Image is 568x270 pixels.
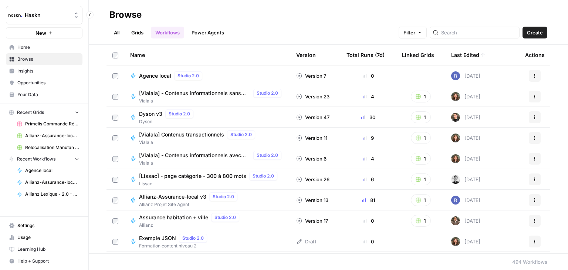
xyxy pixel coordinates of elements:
[6,243,82,255] a: Learning Hub
[6,27,82,38] button: New
[451,71,480,80] div: [DATE]
[130,71,284,80] a: Agence localStudio 2.0
[139,72,171,80] span: Agence local
[6,77,82,89] a: Opportunities
[139,139,258,146] span: Vialala
[25,121,79,127] span: Primelis Commande Rédaction Netlinking (2).csv
[296,134,327,142] div: Version 11
[451,237,480,246] div: [DATE]
[139,110,162,118] span: Dyson v3
[130,172,284,187] a: [Lissac] - page catégorie - 300 à 800 motsStudio 2.0Lissac
[523,27,547,38] button: Create
[17,234,79,241] span: Usage
[182,235,204,242] span: Studio 2.0
[296,114,329,121] div: Version 47
[130,45,284,65] div: Name
[109,27,124,38] a: All
[14,142,82,153] a: Relocalisation Manutan - Pays de l'Est
[17,80,79,86] span: Opportunities
[130,213,284,229] a: Assurance habitation + villeStudio 2.0Allianz
[139,222,242,229] span: Allianz
[6,89,82,101] a: Your Data
[451,92,480,101] div: [DATE]
[451,134,480,142] div: [DATE]
[411,91,431,102] button: 1
[14,165,82,176] a: Agence local
[6,65,82,77] a: Insights
[512,258,547,266] div: 494 Workflows
[139,234,176,242] span: Exemple JSON
[169,111,190,117] span: Studio 2.0
[296,155,327,162] div: Version 6
[451,45,485,65] div: Last Edited
[127,27,148,38] a: Grids
[25,179,79,186] span: Allianz-Assurance-local v3
[17,91,79,98] span: Your Data
[14,188,82,200] a: Allianz Lexique - 2.0 - Assurance 2 roues
[17,56,79,63] span: Browse
[527,29,543,36] span: Create
[451,71,460,80] img: u6bh93quptsxrgw026dpd851kwjs
[14,118,82,130] a: Primelis Commande Rédaction Netlinking (2).csv
[257,152,278,159] span: Studio 2.0
[6,53,82,65] a: Browse
[139,98,284,104] span: Vialala
[14,130,82,142] a: Allianz-Assurance-local v2 Grid
[25,167,79,174] span: Agence local
[346,93,390,100] div: 4
[9,9,22,22] img: Haskn Logo
[399,27,427,38] button: Filter
[451,154,460,163] img: wbc4lf7e8no3nva14b2bd9f41fnh
[130,151,284,166] a: [Vialala] - Contenus informationnels avec FAQStudio 2.0Vialala
[411,153,431,165] button: 1
[451,154,480,163] div: [DATE]
[25,191,79,198] span: Allianz Lexique - 2.0 - Assurance 2 roues
[451,196,460,205] img: u6bh93quptsxrgw026dpd851kwjs
[451,237,460,246] img: wbc4lf7e8no3nva14b2bd9f41fnh
[17,68,79,74] span: Insights
[402,45,434,65] div: Linked Grids
[451,113,460,122] img: uhgcgt6zpiex4psiaqgkk0ok3li6
[296,238,316,245] div: Draft
[296,176,329,183] div: Version 26
[441,29,516,36] input: Search
[451,196,480,205] div: [DATE]
[6,6,82,24] button: Workspace: Haskn
[346,238,390,245] div: 0
[451,216,460,225] img: dizo4u6k27cofk4obq9v5qvvdkyt
[296,196,328,204] div: Version 13
[346,217,390,225] div: 0
[187,27,229,38] a: Power Agents
[139,118,196,125] span: Dyson
[151,27,184,38] a: Workflows
[6,107,82,118] button: Recent Grids
[346,45,385,65] div: Total Runs (7d)
[130,192,284,208] a: Allianz-Assurance-local v3Studio 2.0Allianz Projet Site Agent
[451,134,460,142] img: wbc4lf7e8no3nva14b2bd9f41fnh
[25,144,79,151] span: Relocalisation Manutan - Pays de l'Est
[451,175,480,184] div: [DATE]
[14,176,82,188] a: Allianz-Assurance-local v3
[139,180,280,187] span: Lissac
[17,109,44,116] span: Recent Grids
[346,155,390,162] div: 4
[130,109,284,125] a: Dyson v3Studio 2.0Dyson
[25,11,70,19] span: Haskn
[139,160,284,166] span: Vialala
[139,201,240,208] span: Allianz Projet Site Agent
[411,132,431,144] button: 1
[451,175,460,184] img: 5iwot33yo0fowbxplqtedoh7j1jy
[139,172,246,180] span: [Lissac] - page catégorie - 300 à 800 mots
[213,193,234,200] span: Studio 2.0
[130,130,284,146] a: [Vialala] Contenus transactionnelsStudio 2.0Vialala
[17,222,79,229] span: Settings
[17,258,79,264] span: Help + Support
[139,243,210,249] span: Formation content niveau 2
[139,214,208,221] span: Assurance habitation + ville
[346,196,390,204] div: 81
[403,29,415,36] span: Filter
[346,176,390,183] div: 6
[139,90,250,97] span: [Vialala] - Contenus informationnels sans FAQ
[296,93,329,100] div: Version 23
[257,90,278,97] span: Studio 2.0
